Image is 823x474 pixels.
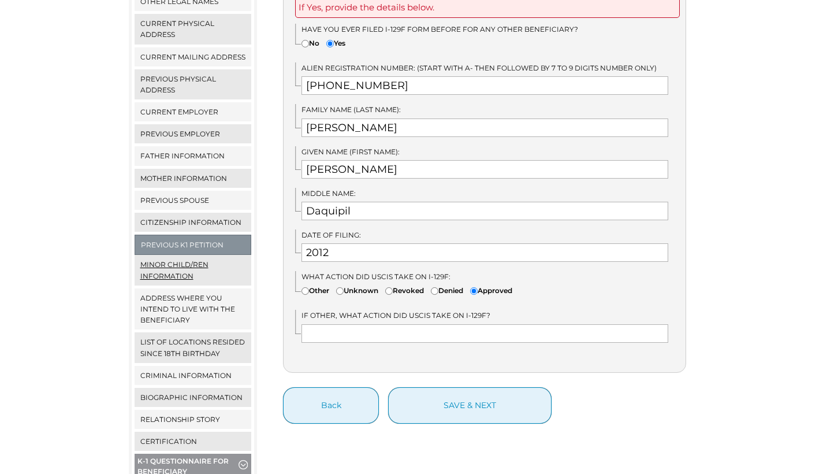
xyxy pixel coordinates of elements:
span: Alien Registration Number: (Start with A- then followed by 7 to 9 digits number only) [301,64,657,72]
label: Approved [470,285,512,296]
input: Approved [470,287,478,295]
a: Relationship Story [135,410,252,429]
a: Citizenship Information [135,213,252,232]
a: Father Information [135,146,252,165]
a: Certification [135,432,252,451]
a: Current Employer [135,102,252,121]
span: Middle Name: [301,189,356,198]
a: Previous Physical Address [135,69,252,99]
span: What action did USCIS take on I-129F: [301,272,450,281]
span: Date of Filing: [301,231,361,239]
label: Revoked [385,285,424,296]
a: List of locations resided since 18th birthday [135,332,252,362]
label: Denied [431,285,463,296]
a: Biographic Information [135,388,252,407]
input: Other [301,287,309,295]
a: Current Physical Address [135,14,252,44]
input: Revoked [385,287,393,295]
input: No [301,40,309,47]
a: Criminal Information [135,366,252,385]
button: save & next [388,387,552,424]
a: Address where you intend to live with the beneficiary [135,288,252,330]
a: Minor Child/ren Information [135,255,252,285]
a: Previous Employer [135,124,252,143]
input: Unknown [336,287,344,295]
input: Yes [326,40,334,47]
span: IF other, what action did USCIS take on I-129F? [301,311,490,320]
button: Back [283,387,379,424]
span: Have you EVER filed I-129F form before for any other beneficiary? [301,25,578,34]
a: Previous K1 Petition [135,235,251,254]
a: Previous Spouse [135,191,252,210]
a: Current Mailing Address [135,47,252,66]
label: No [301,38,319,49]
span: Family Name (Last Name): [301,105,401,114]
span: Given Name (First Name): [301,147,400,156]
a: Mother Information [135,169,252,188]
label: Unknown [336,285,378,296]
input: Denied [431,287,438,295]
label: Other [301,285,329,296]
label: Yes [326,38,345,49]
